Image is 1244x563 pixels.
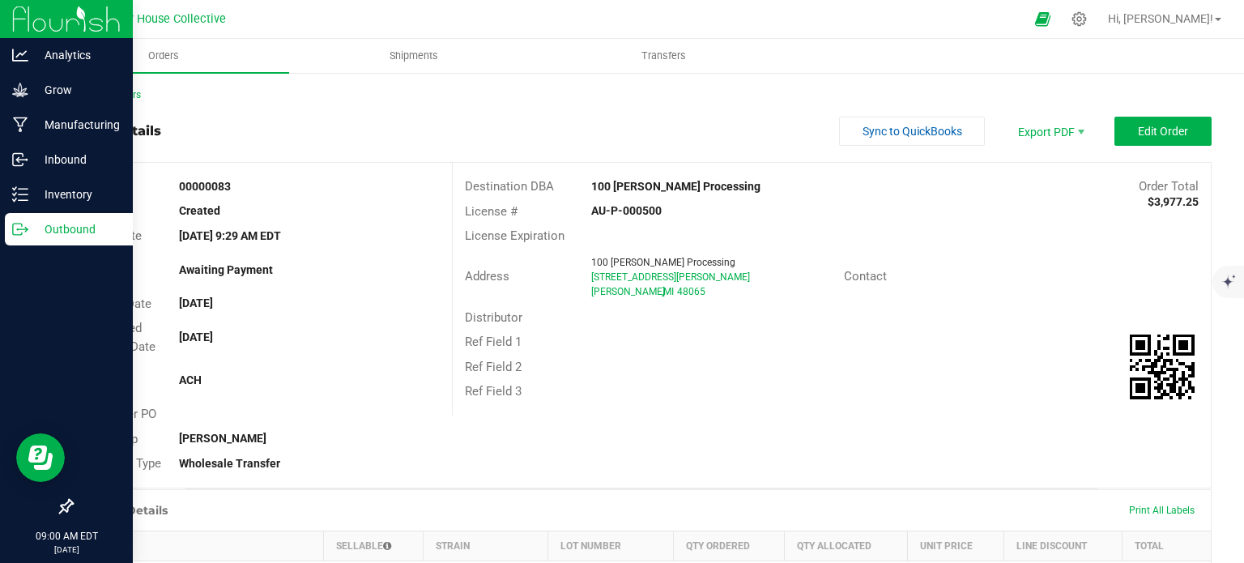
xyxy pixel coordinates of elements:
strong: $3,977.25 [1148,195,1199,208]
span: Orders [126,49,201,63]
span: License Expiration [465,228,564,243]
p: Analytics [28,45,126,65]
strong: 100 [PERSON_NAME] Processing [591,180,760,193]
span: , [662,286,663,297]
span: Contact [844,269,887,284]
strong: Wholesale Transfer [179,457,280,470]
span: Sync to QuickBooks [863,125,962,138]
span: Edit Order [1138,125,1188,138]
span: 100 [PERSON_NAME] Processing [591,257,735,268]
strong: ACH [179,373,202,386]
button: Edit Order [1114,117,1212,146]
strong: [DATE] [179,296,213,309]
strong: Created [179,204,220,217]
inline-svg: Manufacturing [12,117,28,133]
span: [STREET_ADDRESS][PERSON_NAME] [591,271,750,283]
p: Inbound [28,150,126,169]
strong: [DATE] [179,331,213,343]
span: Transfers [620,49,708,63]
span: Print All Labels [1129,505,1195,516]
a: Shipments [289,39,539,73]
span: Hi, [PERSON_NAME]! [1108,12,1213,25]
iframe: Resource center [16,433,65,482]
inline-svg: Inbound [12,151,28,168]
th: Item [73,531,324,561]
p: Manufacturing [28,115,126,134]
p: [DATE] [7,544,126,556]
p: 09:00 AM EDT [7,529,126,544]
span: Order Total [1139,179,1199,194]
span: Address [465,269,509,284]
th: Total [1123,531,1211,561]
p: Inventory [28,185,126,204]
span: Arbor House Collective [105,12,226,26]
span: Ref Field 1 [465,335,522,349]
inline-svg: Analytics [12,47,28,63]
strong: Awaiting Payment [179,263,273,276]
a: Orders [39,39,289,73]
inline-svg: Grow [12,82,28,98]
strong: 00000083 [179,180,231,193]
span: [PERSON_NAME] [591,286,665,297]
span: MI [663,286,674,297]
span: Ref Field 3 [465,384,522,399]
th: Qty Allocated [784,531,907,561]
span: Open Ecommerce Menu [1025,3,1061,35]
p: Outbound [28,220,126,239]
inline-svg: Inventory [12,186,28,203]
inline-svg: Outbound [12,221,28,237]
th: Lot Number [548,531,674,561]
th: Line Discount [1004,531,1123,561]
th: Qty Ordered [674,531,784,561]
span: 48065 [677,286,705,297]
th: Strain [423,531,548,561]
strong: [DATE] 9:29 AM EDT [179,229,281,242]
qrcode: 00000083 [1130,335,1195,399]
strong: [PERSON_NAME] [179,432,266,445]
span: Shipments [368,49,460,63]
span: Distributor [465,310,522,325]
span: Ref Field 2 [465,360,522,374]
li: Export PDF [1001,117,1098,146]
th: Sellable [323,531,423,561]
span: License # [465,204,518,219]
img: Scan me! [1130,335,1195,399]
p: Grow [28,80,126,100]
div: Manage settings [1069,11,1089,27]
span: Destination DBA [465,179,554,194]
a: Transfers [539,39,789,73]
th: Unit Price [908,531,1004,561]
button: Sync to QuickBooks [839,117,985,146]
strong: AU-P-000500 [591,204,662,217]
